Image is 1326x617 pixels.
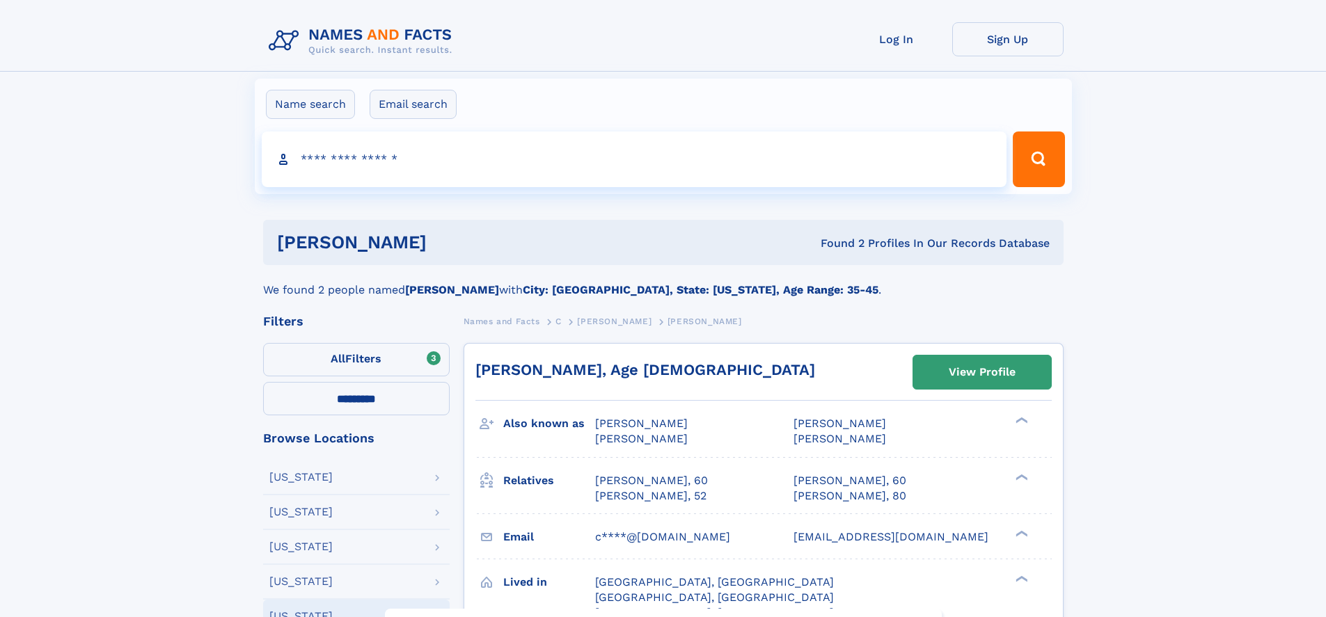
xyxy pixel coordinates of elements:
[555,312,562,330] a: C
[1012,472,1029,481] div: ❯
[595,591,834,604] span: [GEOGRAPHIC_DATA], [GEOGRAPHIC_DATA]
[269,472,333,483] div: [US_STATE]
[277,234,624,251] h1: [PERSON_NAME]
[464,312,540,330] a: Names and Facts
[475,361,815,378] a: [PERSON_NAME], Age [DEMOGRAPHIC_DATA]
[952,22,1064,56] a: Sign Up
[1013,131,1064,187] button: Search Button
[595,432,688,445] span: [PERSON_NAME]
[263,315,450,328] div: Filters
[577,316,652,326] span: [PERSON_NAME]
[794,417,886,430] span: [PERSON_NAME]
[555,316,562,326] span: C
[370,90,457,119] label: Email search
[794,473,906,488] a: [PERSON_NAME], 60
[949,356,1016,388] div: View Profile
[266,90,355,119] label: Name search
[503,412,595,435] h3: Also known as
[794,530,988,543] span: [EMAIL_ADDRESS][DOMAIN_NAME]
[1012,416,1029,425] div: ❯
[841,22,952,56] a: Log In
[262,131,1007,187] input: search input
[577,312,652,330] a: [PERSON_NAME]
[503,469,595,492] h3: Relatives
[263,432,450,444] div: Browse Locations
[263,22,464,60] img: Logo Names and Facts
[595,488,707,504] a: [PERSON_NAME], 52
[595,473,708,488] a: [PERSON_NAME], 60
[263,343,450,376] label: Filters
[794,432,886,445] span: [PERSON_NAME]
[1012,529,1029,538] div: ❯
[269,506,333,518] div: [US_STATE]
[794,488,906,504] a: [PERSON_NAME], 80
[624,236,1050,251] div: Found 2 Profiles In Our Records Database
[503,525,595,549] h3: Email
[913,355,1051,389] a: View Profile
[269,576,333,587] div: [US_STATE]
[523,283,878,296] b: City: [GEOGRAPHIC_DATA], State: [US_STATE], Age Range: 35-45
[405,283,499,296] b: [PERSON_NAME]
[269,541,333,552] div: [US_STATE]
[595,417,688,430] span: [PERSON_NAME]
[331,352,345,365] span: All
[1012,574,1029,583] div: ❯
[668,316,742,326] span: [PERSON_NAME]
[263,265,1064,298] div: We found 2 people named with .
[595,575,834,588] span: [GEOGRAPHIC_DATA], [GEOGRAPHIC_DATA]
[503,570,595,594] h3: Lived in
